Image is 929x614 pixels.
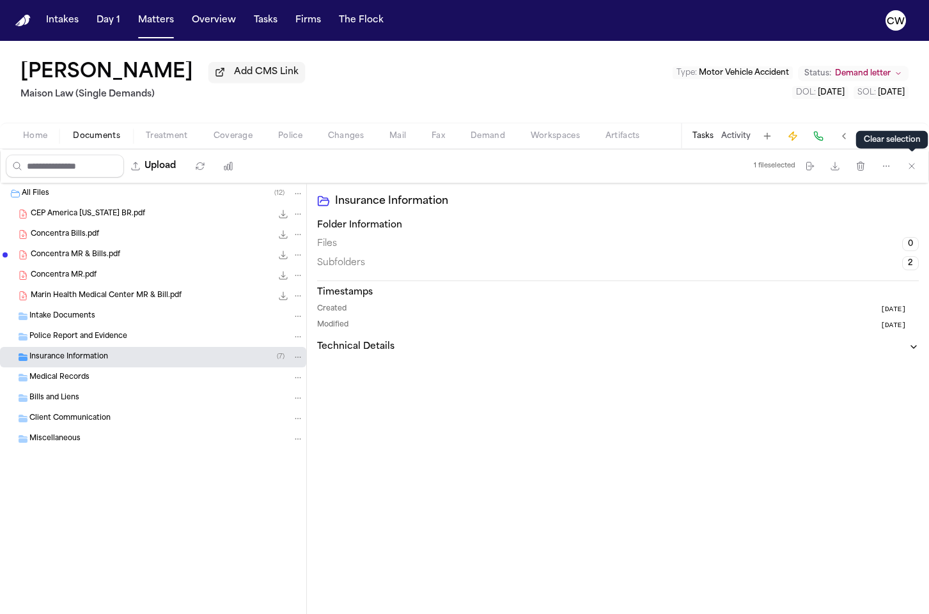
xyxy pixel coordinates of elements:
[818,89,845,96] span: [DATE]
[902,237,919,251] span: 0
[317,341,394,353] h3: Technical Details
[15,15,31,27] a: Home
[878,89,905,96] span: [DATE]
[317,219,919,232] h3: Folder Information
[699,69,789,77] span: Motor Vehicle Accident
[389,131,406,141] span: Mail
[31,250,120,261] span: Concentra MR & Bills.pdf
[471,131,505,141] span: Demand
[835,68,891,79] span: Demand letter
[856,131,928,149] div: Clear selection
[277,228,290,241] button: Download Concentra Bills.pdf
[29,393,79,404] span: Bills and Liens
[29,332,127,342] span: Police Report and Evidence
[274,190,285,197] span: ( 12 )
[317,286,919,299] h3: Timestamps
[290,9,326,32] button: Firms
[721,131,751,141] button: Activity
[278,131,302,141] span: Police
[328,131,364,141] span: Changes
[234,66,299,79] span: Add CMS Link
[902,256,919,270] span: 2
[31,229,99,240] span: Concentra Bills.pdf
[758,127,776,145] button: Add Task
[432,131,445,141] span: Fax
[880,304,906,315] span: [DATE]
[317,320,348,331] span: Modified
[20,61,193,84] button: Edit matter name
[31,209,145,220] span: CEP America [US_STATE] BR.pdf
[317,304,347,315] span: Created
[317,238,337,250] span: Files
[277,208,290,220] button: Download CEP America California BR.pdf
[531,131,580,141] span: Workspaces
[6,155,124,178] input: Search files
[754,162,795,170] div: 1 file selected
[792,86,848,99] button: Edit DOL: 2024-04-30
[277,289,290,302] button: Download Marin Health Medical Center MR & Bill.pdf
[133,9,179,32] button: Matters
[880,320,906,331] span: [DATE]
[31,270,97,281] span: Concentra MR.pdf
[31,291,182,302] span: Marin Health Medical Center MR & Bill.pdf
[146,131,188,141] span: Treatment
[187,9,241,32] button: Overview
[798,66,909,81] button: Change status from Demand letter
[880,320,919,331] button: [DATE]
[784,127,802,145] button: Create Immediate Task
[15,15,31,27] img: Finch Logo
[29,352,108,363] span: Insurance Information
[73,131,120,141] span: Documents
[29,413,111,424] span: Client Communication
[796,89,816,96] span: DOL :
[23,131,47,141] span: Home
[880,304,919,315] button: [DATE]
[124,155,183,178] button: Upload
[676,69,697,77] span: Type :
[208,62,305,82] button: Add CMS Link
[29,311,95,322] span: Intake Documents
[809,127,827,145] button: Make a Call
[91,9,125,32] button: Day 1
[317,257,365,270] span: Subfolders
[214,131,253,141] span: Coverage
[22,188,49,199] span: All Files
[857,89,876,96] span: SOL :
[334,9,389,32] button: The Flock
[277,249,290,261] button: Download Concentra MR & Bills.pdf
[29,372,90,383] span: Medical Records
[854,86,909,99] button: Edit SOL: 2026-04-30
[335,194,919,209] h2: Insurance Information
[20,61,193,84] h1: [PERSON_NAME]
[673,66,793,79] button: Edit Type: Motor Vehicle Accident
[277,353,285,360] span: ( 7 )
[692,131,714,141] button: Tasks
[317,341,919,353] button: Technical Details
[277,269,290,282] button: Download Concentra MR.pdf
[605,131,640,141] span: Artifacts
[41,9,84,32] button: Intakes
[804,68,831,79] span: Status:
[20,87,305,102] h2: Maison Law (Single Demands)
[29,434,81,445] span: Miscellaneous
[249,9,283,32] button: Tasks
